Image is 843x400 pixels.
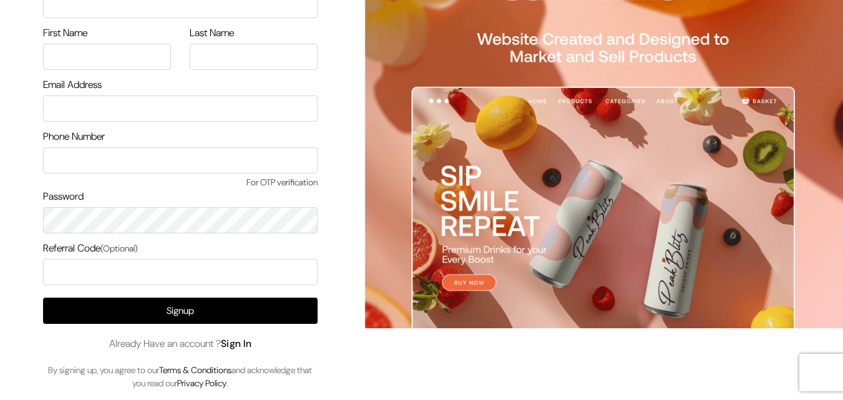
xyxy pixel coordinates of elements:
[43,298,318,324] button: Signup
[43,129,105,144] label: Phone Number
[100,243,138,254] span: (Optional)
[43,241,138,256] label: Referral Code
[43,176,318,189] span: For OTP verification
[43,77,102,92] label: Email Address
[43,364,318,390] p: By signing up, you agree to our and acknowledge that you read our .
[190,26,234,41] label: Last Name
[43,26,87,41] label: First Name
[109,336,252,351] span: Already Have an account ?
[43,189,84,204] label: Password
[177,378,227,389] a: Privacy Policy
[159,364,231,376] a: Terms & Conditions
[221,337,252,350] a: Sign In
